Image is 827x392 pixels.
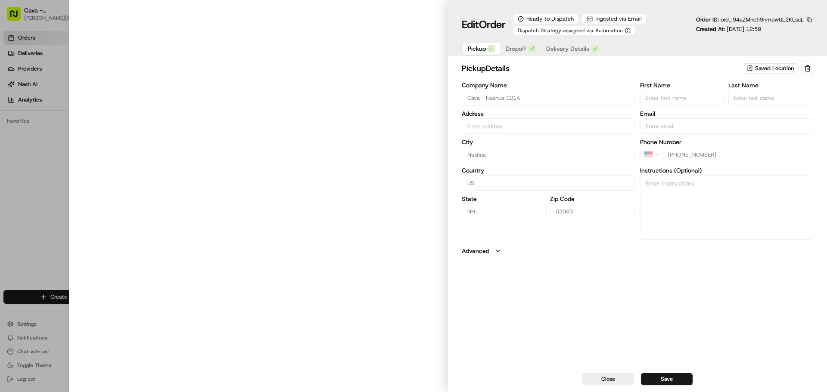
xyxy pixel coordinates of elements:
input: Enter last name [728,90,813,105]
button: Ingested via Email [582,14,647,24]
img: Jaimie Jaretsky [9,148,22,162]
input: Enter email [640,118,813,134]
input: Enter city [462,147,635,162]
div: Past conversations [9,112,58,119]
input: Enter state [462,204,547,219]
span: Dropoff [506,44,526,53]
button: Save [641,373,693,385]
label: Phone Number [640,139,813,145]
input: Enter phone number [662,147,813,162]
label: Zip Code [550,196,635,202]
label: Last Name [728,82,813,88]
span: Dispatch Strategy assigned via Automation [518,27,623,34]
button: Dispatch Strategy assigned via Automation [513,26,635,35]
div: 📗 [9,193,16,200]
img: 1724597045416-56b7ee45-8013-43a0-a6f9-03cb97ddad50 [18,82,34,98]
span: Pickup [468,44,486,53]
span: Pylon [86,213,104,220]
input: 350 Amherst St, Nashua, NH 03063, USA [462,118,635,134]
h2: pickup Details [462,62,740,74]
a: 💻API Documentation [69,189,142,204]
label: Advanced [462,247,489,255]
span: ord_94aZMncti9nmowUL2KLsuL [721,16,804,23]
label: State [462,196,547,202]
p: Welcome 👋 [9,34,157,48]
img: 1736555255976-a54dd68f-1ca7-489b-9aae-adbdc363a1c4 [9,82,24,98]
div: Ready to Dispatch [513,14,578,24]
h1: Edit [462,18,506,31]
input: Enter zip code [550,204,635,219]
img: Nash [9,9,26,26]
label: Company Name [462,82,635,88]
span: [PERSON_NAME] [27,133,70,140]
a: Powered byPylon [61,213,104,220]
span: • [72,157,75,164]
img: Grace Nketiah [9,125,22,139]
img: 1736555255976-a54dd68f-1ca7-489b-9aae-adbdc363a1c4 [17,134,24,141]
div: Start new chat [39,82,141,91]
span: [PERSON_NAME] [27,157,70,164]
span: API Documentation [81,192,138,201]
span: • [72,133,75,140]
span: Saved Location [755,65,794,72]
span: Ingested via Email [595,15,642,23]
label: Instructions (Optional) [640,167,813,173]
span: [DATE] 12:59 [727,25,761,33]
input: Enter country [462,175,635,191]
span: Knowledge Base [17,192,66,201]
label: Country [462,167,635,173]
button: See all [134,110,157,120]
input: Enter first name [640,90,725,105]
div: We're available if you need us! [39,91,118,98]
input: Enter company name [462,90,635,105]
span: [DATE] [76,157,94,164]
p: Order ID: [696,16,804,24]
input: Clear [22,56,142,65]
button: Advanced [462,247,813,255]
button: Saved Location [742,62,800,74]
span: Order [479,18,506,31]
label: Email [640,111,813,117]
label: Address [462,111,635,117]
label: First Name [640,82,725,88]
div: 💻 [73,193,80,200]
a: 📗Knowledge Base [5,189,69,204]
button: Close [582,373,634,385]
p: Created At: [696,25,761,33]
label: City [462,139,635,145]
span: Delivery Details [546,44,589,53]
button: Start new chat [146,85,157,95]
span: [DATE] [76,133,94,140]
